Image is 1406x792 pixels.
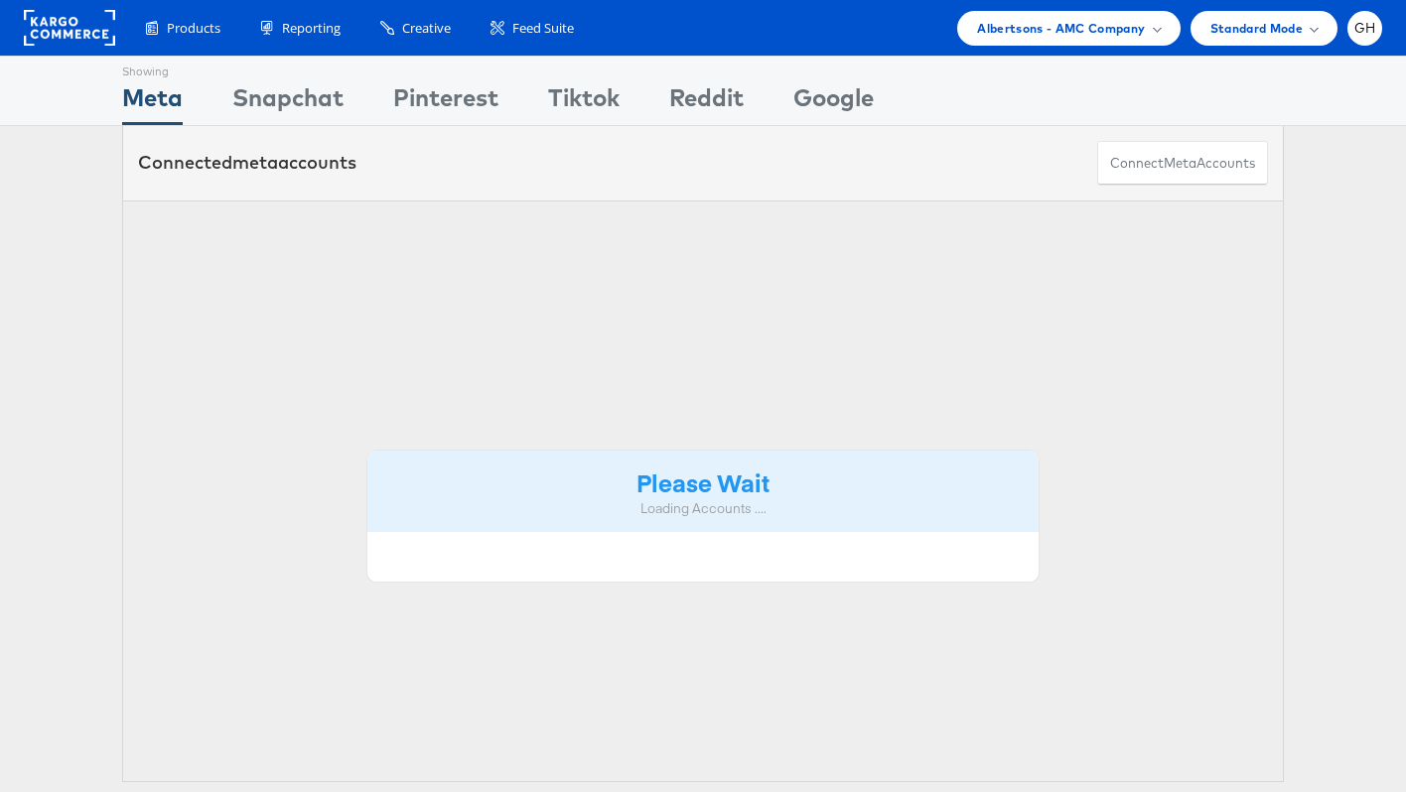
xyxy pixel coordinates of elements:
[122,80,183,125] div: Meta
[393,80,498,125] div: Pinterest
[548,80,620,125] div: Tiktok
[232,80,344,125] div: Snapchat
[1210,18,1303,39] span: Standard Mode
[1097,141,1268,186] button: ConnectmetaAccounts
[167,19,220,38] span: Products
[138,150,356,176] div: Connected accounts
[402,19,451,38] span: Creative
[1354,22,1376,35] span: GH
[977,18,1145,39] span: Albertsons - AMC Company
[793,80,874,125] div: Google
[1164,154,1196,173] span: meta
[382,499,1024,518] div: Loading Accounts ....
[122,57,183,80] div: Showing
[636,465,770,498] strong: Please Wait
[232,151,278,174] span: meta
[512,19,574,38] span: Feed Suite
[282,19,341,38] span: Reporting
[669,80,744,125] div: Reddit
